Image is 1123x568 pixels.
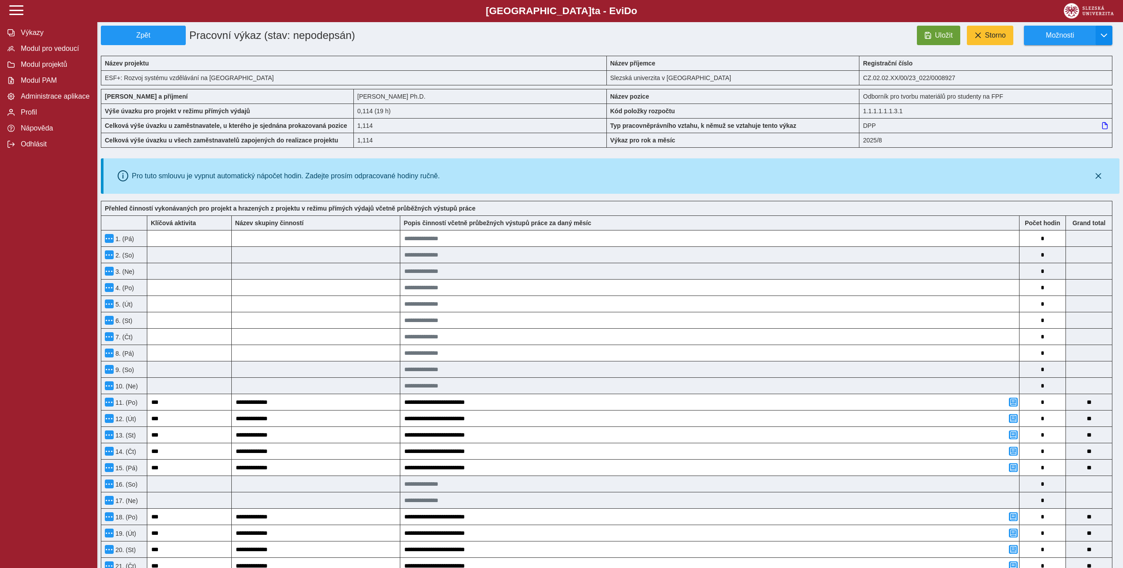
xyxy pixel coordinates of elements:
[114,481,138,488] span: 16. (So)
[18,29,90,37] span: Výkazy
[967,26,1013,45] button: Storno
[105,31,182,39] span: Zpět
[1031,31,1089,39] span: Možnosti
[105,205,475,212] b: Přehled činností vykonávaných pro projekt a hrazených z projektu v režimu přímých výdajů včetně p...
[114,284,134,292] span: 4. (Po)
[1009,545,1018,554] button: Přidat poznámku
[105,529,114,537] button: Menu
[354,104,607,118] div: 0,912 h / den. 4,56 h / týden.
[186,26,525,45] h1: Pracovní výkaz (stav: nepodepsán)
[610,107,675,115] b: Kód položky rozpočtu
[105,365,114,374] button: Menu
[859,118,1112,133] div: DPP
[18,92,90,100] span: Administrace aplikace
[114,514,138,521] span: 18. (Po)
[1009,447,1018,456] button: Přidat poznámku
[610,122,797,129] b: Typ pracovněprávního vztahu, k němuž se vztahuje tento výkaz
[105,299,114,308] button: Menu
[591,5,594,16] span: t
[105,349,114,357] button: Menu
[105,250,114,259] button: Menu
[114,268,134,275] span: 3. (Ne)
[114,415,136,422] span: 12. (Út)
[105,316,114,325] button: Menu
[859,89,1112,104] div: Odborník pro tvorbu materiálů pro studenty na FPF
[859,70,1112,85] div: CZ.02.02.XX/00/23_022/0008927
[105,93,188,100] b: [PERSON_NAME] a příjmení
[610,60,655,67] b: Název příjemce
[105,414,114,423] button: Menu
[114,432,136,439] span: 13. (St)
[1066,219,1112,226] b: Suma za den přes všechny výkazy
[101,26,186,45] button: Zpět
[404,219,591,226] b: Popis činností včetně průbežných výstupů práce za daný měsíc
[105,107,250,115] b: Výše úvazku pro projekt v režimu přímých výdajů
[235,219,304,226] b: Název skupiny činností
[114,383,138,390] span: 10. (Ne)
[1009,430,1018,439] button: Přidat poznámku
[105,60,149,67] b: Název projektu
[105,430,114,439] button: Menu
[18,77,90,84] span: Modul PAM
[935,31,953,39] span: Uložit
[18,61,90,69] span: Modul projektů
[105,545,114,554] button: Menu
[105,480,114,488] button: Menu
[985,31,1006,39] span: Storno
[114,334,133,341] span: 7. (Čt)
[1024,26,1096,45] button: Možnosti
[859,133,1112,148] div: 2025/8
[114,301,133,308] span: 5. (Út)
[1009,463,1018,472] button: Přidat poznámku
[105,447,114,456] button: Menu
[1009,398,1018,407] button: Přidat poznámku
[101,70,607,85] div: ESF+: Rozvoj systému vzdělávání na [GEOGRAPHIC_DATA]
[18,140,90,148] span: Odhlásit
[114,448,136,455] span: 14. (Čt)
[18,45,90,53] span: Modul pro vedoucí
[610,137,675,144] b: Výkaz pro rok a měsíc
[105,398,114,407] button: Menu
[105,496,114,505] button: Menu
[1064,3,1114,19] img: logo_web_su.png
[105,381,114,390] button: Menu
[132,172,440,180] div: Pro tuto smlouvu je vypnut automatický nápočet hodin. Zadejte prosím odpracované hodiny ručně.
[105,512,114,521] button: Menu
[354,118,607,133] div: 1,114
[18,108,90,116] span: Profil
[105,283,114,292] button: Menu
[610,93,649,100] b: Název pozice
[607,70,860,85] div: Slezská univerzita v [GEOGRAPHIC_DATA]
[859,104,1112,118] div: 1.1.1.1.1.1.3.1
[114,464,138,472] span: 15. (Pá)
[1020,219,1066,226] b: Počet hodin
[1009,414,1018,423] button: Přidat poznámku
[114,317,132,324] span: 6. (St)
[354,133,607,148] div: 1,114
[114,366,134,373] span: 9. (So)
[114,350,134,357] span: 8. (Pá)
[105,332,114,341] button: Menu
[27,5,1096,17] b: [GEOGRAPHIC_DATA] a - Evi
[114,546,136,553] span: 20. (St)
[105,267,114,276] button: Menu
[863,60,912,67] b: Registrační číslo
[114,530,136,537] span: 19. (Út)
[105,463,114,472] button: Menu
[151,219,196,226] b: Klíčová aktivita
[114,497,138,504] span: 17. (Ne)
[105,234,114,243] button: Menu
[1009,529,1018,537] button: Přidat poznámku
[114,399,138,406] span: 11. (Po)
[1009,512,1018,521] button: Přidat poznámku
[18,124,90,132] span: Nápověda
[105,122,347,129] b: Celková výše úvazku u zaměstnavatele, u kterého je sjednána prokazovaná pozice
[354,89,607,104] div: [PERSON_NAME] Ph.D.
[105,137,338,144] b: Celková výše úvazku u všech zaměstnavatelů zapojených do realizace projektu
[114,235,134,242] span: 1. (Pá)
[631,5,637,16] span: o
[624,5,631,16] span: D
[917,26,960,45] button: Uložit
[114,252,134,259] span: 2. (So)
